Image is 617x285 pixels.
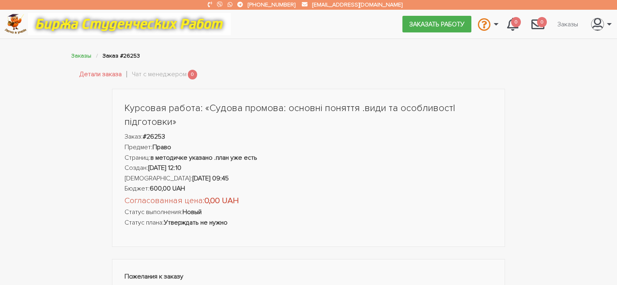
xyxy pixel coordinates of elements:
strong: Утверждать не нужно [164,219,228,227]
strong: Пожелания к заказу [125,272,183,281]
a: Чат с менеджером [132,69,187,80]
h1: Курсовая работа: «Судова промова: основні поняття .види та особливостІ підготовки» [125,101,493,129]
strong: #26253 [143,133,165,141]
strong: Новый [183,208,202,216]
a: Заказы [71,52,91,59]
strong: [DATE] 12:10 [148,164,181,172]
strong: [DATE] 09:45 [192,174,229,182]
span: 0 [188,70,198,80]
li: Страниц: [125,153,493,163]
li: Создан: [125,163,493,174]
span: 0 [537,17,547,27]
img: motto-12e01f5a76059d5f6a28199ef077b1f78e012cfde436ab5cf1d4517935686d32.gif [28,13,231,35]
li: Заказ: [125,132,493,142]
li: Заказ #26253 [103,51,140,60]
strong: 600,00 UAH [150,184,185,193]
li: Согласованная цена: [125,194,493,207]
strong: Право [153,143,171,151]
a: [PHONE_NUMBER] [248,1,295,8]
strong: 0,00 UAH [204,196,239,206]
li: Предмет: [125,142,493,153]
img: logo-c4363faeb99b52c628a42810ed6dfb4293a56d4e4775eb116515dfe7f33672af.png [4,14,27,34]
a: 0 [501,13,525,35]
a: Заказать работу [402,16,471,32]
li: [DEMOGRAPHIC_DATA]: [125,174,493,184]
li: Статус выполнения: [125,207,493,218]
li: Статус плана: [125,218,493,228]
li: Бюджет: [125,184,493,194]
a: [EMAIL_ADDRESS][DOMAIN_NAME] [312,1,402,8]
span: 0 [511,17,521,27]
a: Заказы [551,16,585,32]
a: Детали заказа [80,69,122,80]
strong: в методичке указано .план уже есть [150,154,257,162]
a: 0 [525,13,551,35]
